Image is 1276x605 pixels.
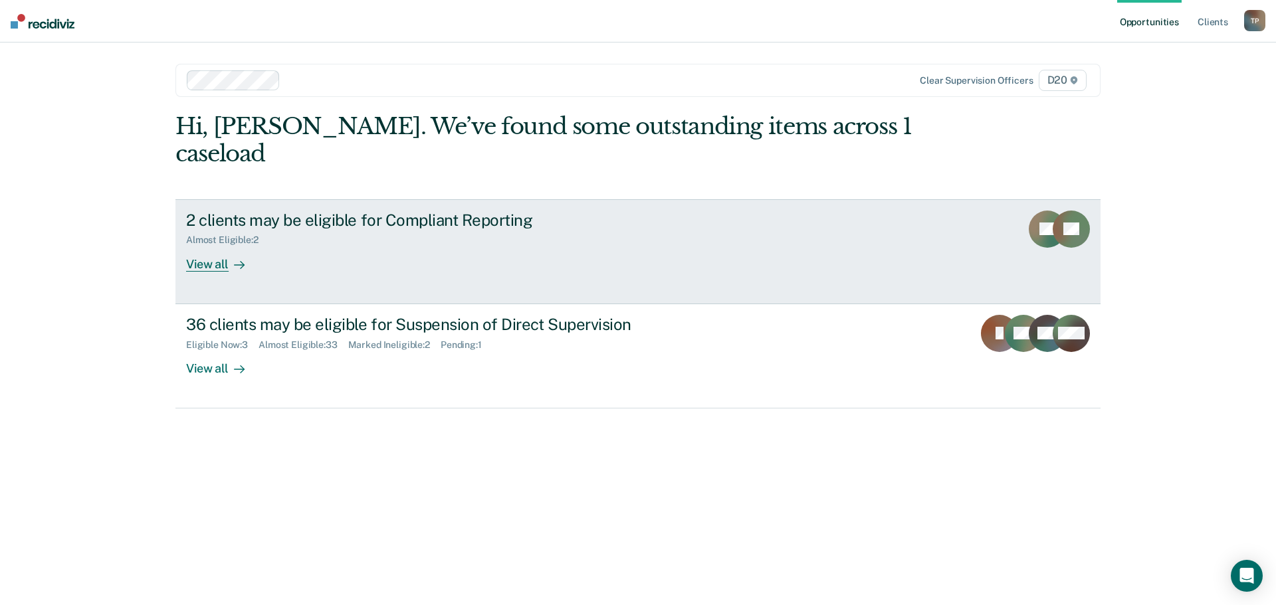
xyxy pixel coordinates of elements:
[175,199,1101,304] a: 2 clients may be eligible for Compliant ReportingAlmost Eligible:2View all
[186,246,261,272] div: View all
[186,234,269,246] div: Almost Eligible : 2
[186,211,653,230] div: 2 clients may be eligible for Compliant Reporting
[175,113,916,167] div: Hi, [PERSON_NAME]. We’ve found some outstanding items across 1 caseload
[1244,10,1265,31] button: TP
[348,339,441,351] div: Marked Ineligible : 2
[1039,70,1087,91] span: D20
[186,315,653,334] div: 36 clients may be eligible for Suspension of Direct Supervision
[441,339,492,351] div: Pending : 1
[175,304,1101,408] a: 36 clients may be eligible for Suspension of Direct SupervisionEligible Now:3Almost Eligible:33Ma...
[259,339,348,351] div: Almost Eligible : 33
[11,14,74,29] img: Recidiviz
[1244,10,1265,31] div: T P
[1231,560,1263,592] div: Open Intercom Messenger
[186,339,259,351] div: Eligible Now : 3
[920,75,1033,86] div: Clear supervision officers
[186,350,261,376] div: View all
